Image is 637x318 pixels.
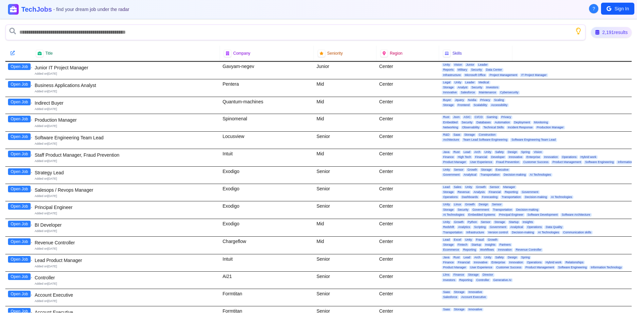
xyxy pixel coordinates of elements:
[510,231,535,234] span: Decision-making
[502,173,527,177] span: Decision-making
[453,203,463,206] span: Linux
[442,256,451,259] span: Java
[376,201,439,219] div: Center
[35,257,217,264] div: Lead Product Manager
[35,72,217,76] div: Added on [DATE]
[532,150,543,154] span: Vision
[525,155,541,159] span: Enterprise
[8,308,31,315] button: Open Job
[442,133,451,137] span: R&D
[550,195,573,199] span: AI Technologies
[452,150,461,154] span: Rust
[475,121,492,124] span: Databases
[314,201,376,219] div: Senior
[494,150,505,154] span: Safety
[481,195,499,199] span: Forecasting
[442,308,451,311] span: Saas
[466,220,478,224] span: Python
[442,278,457,282] span: Investors
[490,103,509,107] span: Accessibility
[314,114,376,131] div: Mid
[487,231,509,234] span: Version control
[482,126,505,129] span: Technical Skills
[220,79,314,97] div: Pentera
[220,184,314,201] div: Exodigo
[456,190,471,194] span: Revenue
[526,261,543,264] span: Operations
[8,291,31,297] button: Open Job
[473,150,482,154] span: Arch
[8,151,31,157] button: Open Job
[562,231,593,234] span: Communication skills
[8,186,31,192] button: Open Job
[498,243,512,247] span: Partners
[220,132,314,149] div: Locusview
[442,213,465,217] span: AI Technologies
[442,160,467,164] span: Product Manager
[35,264,217,269] div: Added on [DATE]
[314,79,376,97] div: Mid
[442,185,451,189] span: Lead
[537,231,560,234] span: AI Technologies
[475,278,491,282] span: Controller
[442,231,464,234] span: Transportation
[442,238,451,242] span: Lead
[509,225,525,229] span: Analytical
[524,266,555,269] span: Product Management
[475,238,485,242] span: Fraud
[442,98,452,102] span: Buyer
[8,168,31,175] button: Open Job
[452,115,461,119] span: Json
[462,248,477,252] span: Reporting
[220,272,314,289] div: Ai21
[467,98,478,102] span: Nvidia
[220,201,314,219] div: Exodigo
[35,107,217,111] div: Added on [DATE]
[488,185,501,189] span: Sensor
[376,149,439,166] div: Center
[464,81,476,84] span: Leader
[453,220,465,224] span: Growth
[442,81,452,84] span: Legal
[314,62,376,79] div: Junior
[8,203,31,210] button: Open Job
[220,114,314,131] div: Spinomenal
[442,203,451,206] span: Unity
[35,64,217,71] div: Junior IT Project Manager
[35,134,217,141] div: Software Engineering Team Lead
[467,308,483,311] span: Innovative
[470,86,484,89] span: Security
[469,266,494,269] span: User Experience
[452,51,462,56] span: Skills
[535,126,565,129] span: Production Manager
[442,248,460,252] span: Ecommerce
[442,273,451,277] span: Llms
[462,150,472,154] span: Lead
[483,150,493,154] span: Unity
[35,229,217,233] div: Added on [DATE]
[486,238,499,242] span: Growth
[442,173,461,177] span: Government
[442,290,451,294] span: Saas
[456,86,469,89] span: Analyst
[500,195,522,199] span: Transportation
[499,91,520,94] span: Cybersecurity
[485,68,504,72] span: Data Center
[493,121,511,124] span: Automation
[544,225,564,229] span: Data Quality
[495,160,521,164] span: Fraud Prevention
[496,248,513,252] span: Innovation
[35,247,217,251] div: Added on [DATE]
[442,243,455,247] span: Storage
[442,195,459,199] span: Operations
[21,5,129,14] h1: TechJobs
[483,256,493,259] span: Unity
[513,121,531,124] span: Deployment
[453,63,463,67] span: Vision
[314,167,376,184] div: Senior
[233,51,250,56] span: Company
[490,155,506,159] span: Developer
[508,220,520,224] span: Startup
[557,266,588,269] span: Software Engineering
[390,51,402,56] span: Region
